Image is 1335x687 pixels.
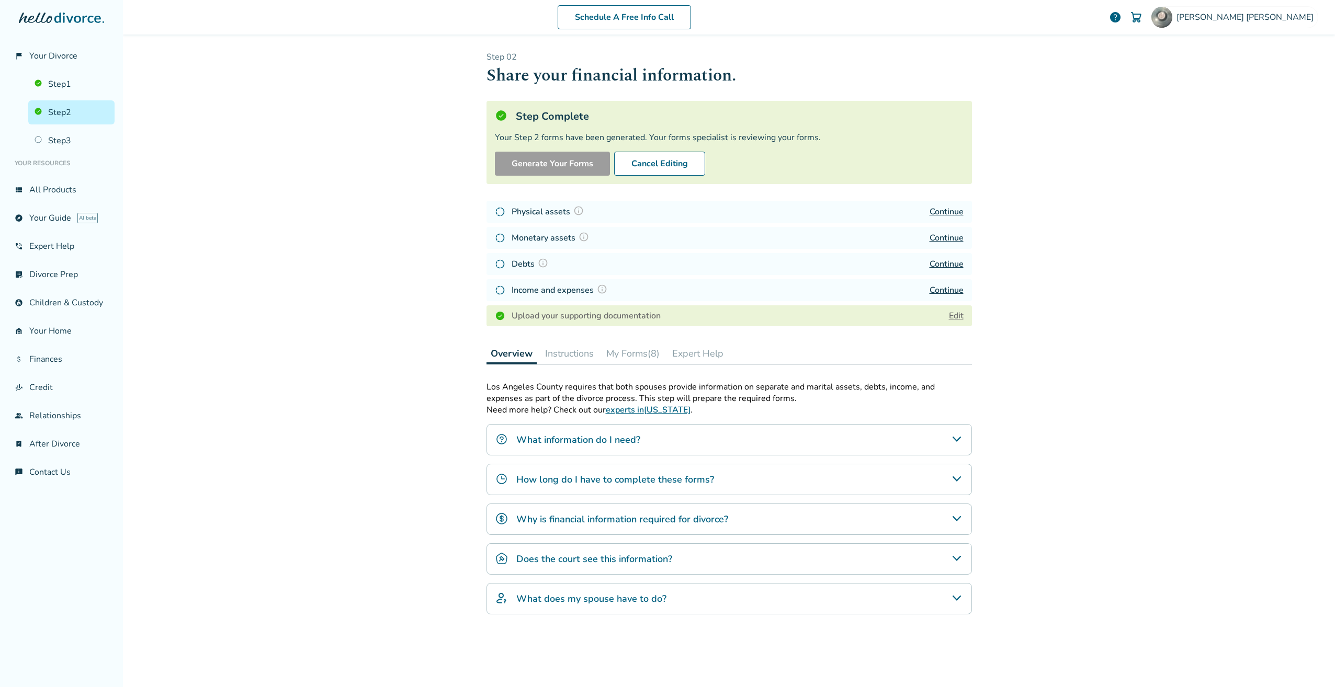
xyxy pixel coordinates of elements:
[495,285,505,295] img: In Progress
[15,355,23,363] span: attach_money
[15,383,23,392] span: finance_mode
[949,310,964,322] a: Edit
[28,129,115,153] a: Step3
[614,152,705,176] button: Cancel Editing
[512,283,610,297] h4: Income and expenses
[495,311,505,321] img: Completed
[8,206,115,230] a: exploreYour GuideAI beta
[1109,11,1122,24] a: help
[487,464,972,495] div: How long do I have to complete these forms?
[15,468,23,476] span: chat_info
[8,44,115,68] a: flag_2Your Divorce
[8,460,115,484] a: chat_infoContact Us
[15,411,23,420] span: group
[15,327,23,335] span: garage_home
[15,52,23,60] span: flag_2
[15,214,23,222] span: explore
[606,404,691,416] a: experts in[US_STATE]
[15,242,23,250] span: phone_in_talk
[487,63,972,88] h1: Share your financial information.
[516,552,672,566] h4: Does the court see this information?
[487,503,972,535] div: Why is financial information required for divorce?
[495,592,508,604] img: What does my spouse have to do?
[495,233,505,243] img: In Progress
[495,259,505,269] img: In Progress
[597,284,607,294] img: Question Mark
[930,206,964,217] a: Continue
[8,432,115,456] a: bookmark_checkAfter Divorce
[8,347,115,371] a: attach_moneyFinances
[512,205,587,219] h4: Physical assets
[579,232,589,242] img: Question Mark
[930,232,964,244] a: Continue
[487,404,972,416] p: Need more help? Check out our .
[8,319,115,343] a: garage_homeYour Home
[512,310,661,322] h4: Upload your supporting documentation
[15,270,23,279] span: list_alt_check
[15,186,23,194] span: view_list
[1151,7,1172,28] img: Erik Berg
[29,50,77,62] span: Your Divorce
[495,433,508,445] img: What information do I need?
[541,343,598,364] button: Instructions
[516,592,666,605] h4: What does my spouse have to do?
[1130,11,1142,24] img: Cart
[1176,12,1318,23] span: [PERSON_NAME] [PERSON_NAME]
[15,299,23,307] span: account_child
[487,543,972,575] div: Does the court see this information?
[495,207,505,217] img: In Progress
[495,473,508,485] img: How long do I have to complete these forms?
[28,72,115,96] a: Step1
[487,424,972,455] div: What information do I need?
[516,473,714,486] h4: How long do I have to complete these forms?
[516,512,728,526] h4: Why is financial information required for divorce?
[495,132,964,143] div: Your Step 2 forms have been generated. Your forms specialist is reviewing your forms.
[487,583,972,614] div: What does my spouse have to do?
[487,51,972,63] p: Step 0 2
[8,291,115,315] a: account_childChildren & Custody
[602,343,664,364] button: My Forms(8)
[495,552,508,565] img: Does the court see this information?
[558,5,691,29] a: Schedule A Free Info Call
[516,433,640,446] h4: What information do I need?
[668,343,728,364] button: Expert Help
[495,512,508,525] img: Why is financial information required for divorce?
[930,284,964,296] a: Continue
[77,213,98,223] span: AI beta
[15,440,23,448] span: bookmark_check
[8,375,115,399] a: finance_modeCredit
[28,100,115,124] a: Step2
[8,178,115,202] a: view_listAll Products
[487,381,972,404] p: Los Angeles County requires that both spouses provide information on separate and marital assets,...
[930,258,964,270] a: Continue
[512,257,551,271] h4: Debts
[8,262,115,287] a: list_alt_checkDivorce Prep
[516,109,589,123] h5: Step Complete
[538,258,548,268] img: Question Mark
[495,152,610,176] button: Generate Your Forms
[8,404,115,428] a: groupRelationships
[512,231,592,245] h4: Monetary assets
[1283,637,1335,687] iframe: Chat Widget
[573,205,584,216] img: Question Mark
[8,153,115,174] li: Your Resources
[8,234,115,258] a: phone_in_talkExpert Help
[487,343,537,364] button: Overview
